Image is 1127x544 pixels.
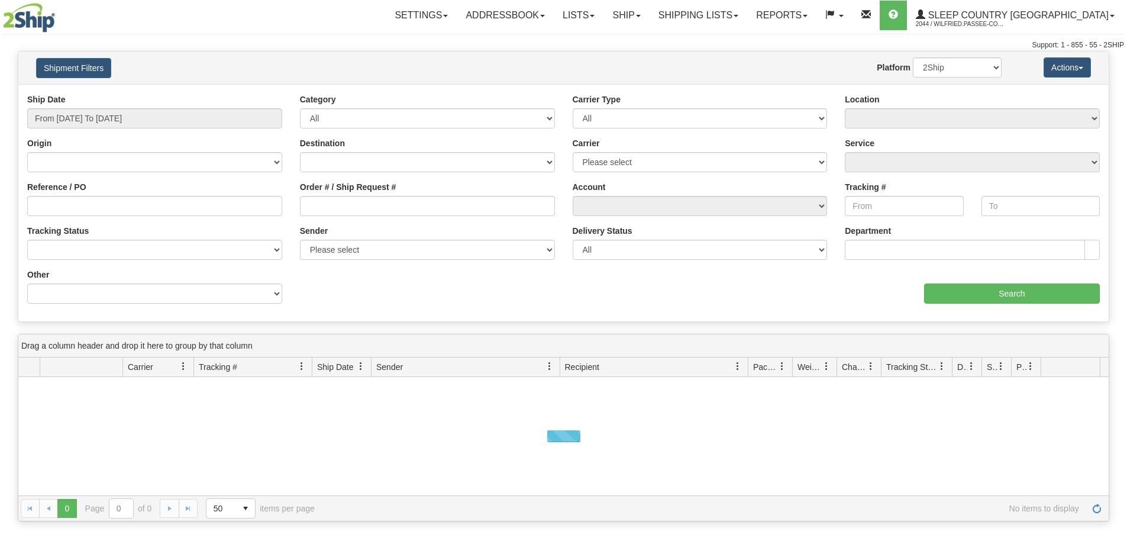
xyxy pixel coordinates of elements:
label: Origin [27,137,51,149]
label: Order # / Ship Request # [300,181,396,193]
img: logo2044.jpg [3,3,55,33]
a: Shipping lists [650,1,747,30]
a: Packages filter column settings [772,356,792,376]
a: Sleep Country [GEOGRAPHIC_DATA] 2044 / Wilfried.Passee-Coutrin [907,1,1123,30]
label: Ship Date [27,94,66,105]
span: Weight [797,361,822,373]
label: Other [27,269,49,281]
iframe: chat widget [1100,211,1126,332]
span: select [236,499,255,518]
a: Pickup Status filter column settings [1021,356,1041,376]
label: Service [845,137,874,149]
div: grid grouping header [18,334,1109,358]
span: 50 [214,503,229,514]
span: 2044 / Wilfried.Passee-Coutrin [916,18,1005,30]
label: Reference / PO [27,181,86,193]
a: Tracking # filter column settings [292,356,312,376]
label: Delivery Status [573,225,632,237]
label: Tracking # [845,181,886,193]
label: Sender [300,225,328,237]
a: Tracking Status filter column settings [932,356,952,376]
span: Sleep Country [GEOGRAPHIC_DATA] [925,10,1109,20]
span: Pickup Status [1016,361,1026,373]
span: Delivery Status [957,361,967,373]
label: Destination [300,137,345,149]
button: Shipment Filters [36,58,111,78]
label: Account [573,181,606,193]
button: Actions [1044,57,1091,78]
a: Shipment Issues filter column settings [991,356,1011,376]
label: Category [300,94,336,105]
a: Recipient filter column settings [728,356,748,376]
span: Recipient [565,361,599,373]
label: Location [845,94,879,105]
input: Search [924,284,1100,304]
label: Carrier Type [573,94,621,105]
label: Tracking Status [27,225,89,237]
a: Ship [603,1,649,30]
a: Sender filter column settings [540,356,560,376]
input: To [981,196,1100,216]
span: Tracking Status [886,361,938,373]
span: Page sizes drop down [206,498,256,519]
span: items per page [206,498,315,519]
span: No items to display [331,504,1079,513]
a: Charge filter column settings [861,356,881,376]
label: Carrier [573,137,600,149]
a: Delivery Status filter column settings [961,356,981,376]
span: Tracking # [199,361,237,373]
a: Weight filter column settings [816,356,837,376]
a: Ship Date filter column settings [351,356,371,376]
span: Charge [842,361,867,373]
label: Platform [877,62,910,73]
span: Shipment Issues [987,361,997,373]
a: Refresh [1087,499,1106,518]
a: Reports [747,1,816,30]
span: Ship Date [317,361,353,373]
input: From [845,196,963,216]
label: Department [845,225,891,237]
span: Page 0 [57,499,76,518]
div: Support: 1 - 855 - 55 - 2SHIP [3,40,1124,50]
span: Packages [753,361,778,373]
span: Sender [376,361,403,373]
a: Settings [386,1,457,30]
span: Page of 0 [85,498,152,519]
a: Lists [554,1,603,30]
span: Carrier [128,361,153,373]
a: Carrier filter column settings [173,356,193,376]
a: Addressbook [457,1,554,30]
